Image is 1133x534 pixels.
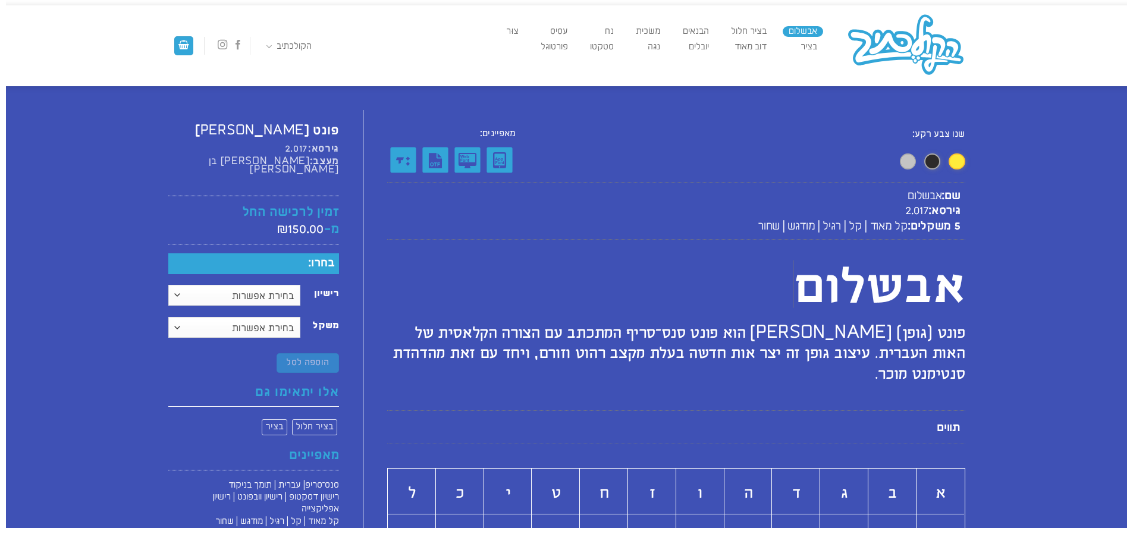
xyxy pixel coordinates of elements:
[255,385,339,400] span: אלו יתאימו גם
[724,483,773,503] h2: ה
[535,42,573,52] a: פורטוגל
[868,483,917,503] h2: ב
[683,42,714,52] a: יובלים
[725,26,772,37] a: בציר חלול
[265,422,284,432] span: בציר
[905,205,928,217] span: 2.017
[387,410,965,444] p: תווים
[277,222,324,237] bdi: 150.00
[261,41,318,52] a: הקולכתיב
[168,145,340,153] h6: גירסא:
[628,483,676,503] h2: ז
[677,26,714,37] a: הבנאים
[168,447,340,464] h4: מאפיינים
[580,483,628,503] h2: ח
[262,419,287,435] a: בציר
[296,422,334,432] span: בציר חלול
[388,483,436,503] h2: ל
[387,182,965,240] span: שם: גירסא: 5 משקלים:
[387,314,965,385] h2: פונט (גופן) [PERSON_NAME] הוא פונט סנס־סריף המתכתב עם הצורה הקלאסית של האות העברית. עיצוב גופן זה...
[209,156,339,175] span: [PERSON_NAME] בן [PERSON_NAME]
[484,483,532,503] h2: י
[676,483,724,503] h2: ו
[451,128,484,176] div: Webfont
[758,220,908,233] span: קל מאוד | קל | רגיל | מודגש | שחור
[783,26,823,37] a: אבשלום
[436,483,484,503] h2: כ
[500,26,524,37] a: צוּר
[772,483,820,503] h2: ד
[600,26,620,37] a: נח
[168,158,340,175] h6: מעצב:
[642,42,666,52] a: נגה
[484,128,516,140] p: מאפיינים:
[532,483,580,503] h2: ט
[233,39,243,52] a: עקבו אחרינו בפייסבוק
[544,26,573,37] a: עסיס
[168,204,340,238] h4: זמין לרכישה החל מ-
[585,42,620,52] a: סטקטו
[630,26,666,37] a: משׂכית
[917,483,965,503] h2: א
[484,128,516,176] div: Application Font license
[451,144,484,176] img: Webfont
[292,419,337,435] a: בציר חלול
[312,290,339,298] label: רישיון
[312,322,339,330] label: משקל
[820,483,868,503] h2: ג
[795,42,823,52] a: בציר
[217,39,227,52] a: עקבו אחרינו באינסטגרם
[168,253,340,274] h5: בחרו:
[168,122,340,140] h4: פונט [PERSON_NAME]
[729,42,772,52] a: דוב מאוד
[387,128,419,176] div: תמיכה בניקוד מתוכנת
[419,128,451,176] div: TTF - OpenType Flavor
[387,255,965,319] h1: אבשלום
[387,144,419,176] img: תמיכה בניקוד מתוכנת
[174,36,193,56] a: מעבר לסל הקניות
[484,144,516,176] img: Application Font license
[277,353,339,373] button: הוספה לסל
[419,144,451,176] img: TTF - OpenType Flavor
[846,13,965,78] img: הקולכתיב
[773,128,965,140] span: שנו צבע רקע:
[285,143,308,155] span: 2.017
[908,190,941,202] span: אבשלום
[277,222,288,237] span: ₪
[173,479,340,528] p: סנס־סריפ| עברית | תומך בניקוד רישיון דסקטופ | רישיון וובפונט | רישיון אפליקצייה קל מאוד | קל | רג...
